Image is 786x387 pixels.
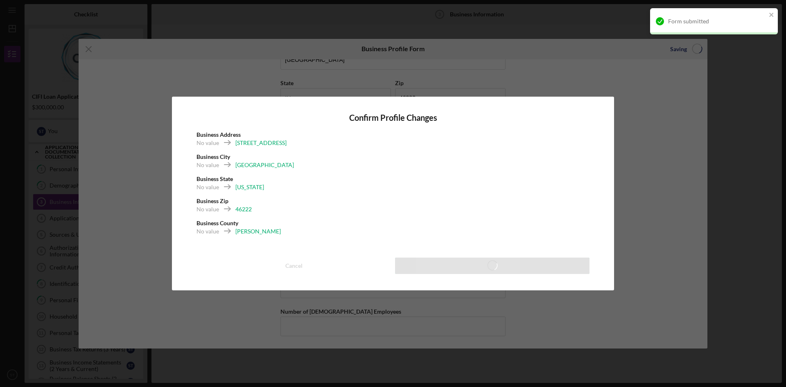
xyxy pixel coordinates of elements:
[196,220,238,226] b: Business County
[235,161,294,169] div: [GEOGRAPHIC_DATA]
[196,131,241,138] b: Business Address
[196,197,228,204] b: Business Zip
[196,205,219,213] div: No value
[235,183,264,191] div: [US_STATE]
[235,227,281,235] div: [PERSON_NAME]
[668,18,766,25] div: Form submitted
[196,258,391,274] button: Cancel
[196,183,219,191] div: No value
[235,205,252,213] div: 46222
[196,175,233,182] b: Business State
[285,258,303,274] div: Cancel
[769,11,775,19] button: close
[196,153,230,160] b: Business City
[235,139,287,147] div: [STREET_ADDRESS]
[196,139,219,147] div: No value
[196,161,219,169] div: No value
[196,113,589,122] h4: Confirm Profile Changes
[196,227,219,235] div: No value
[395,258,589,274] button: Save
